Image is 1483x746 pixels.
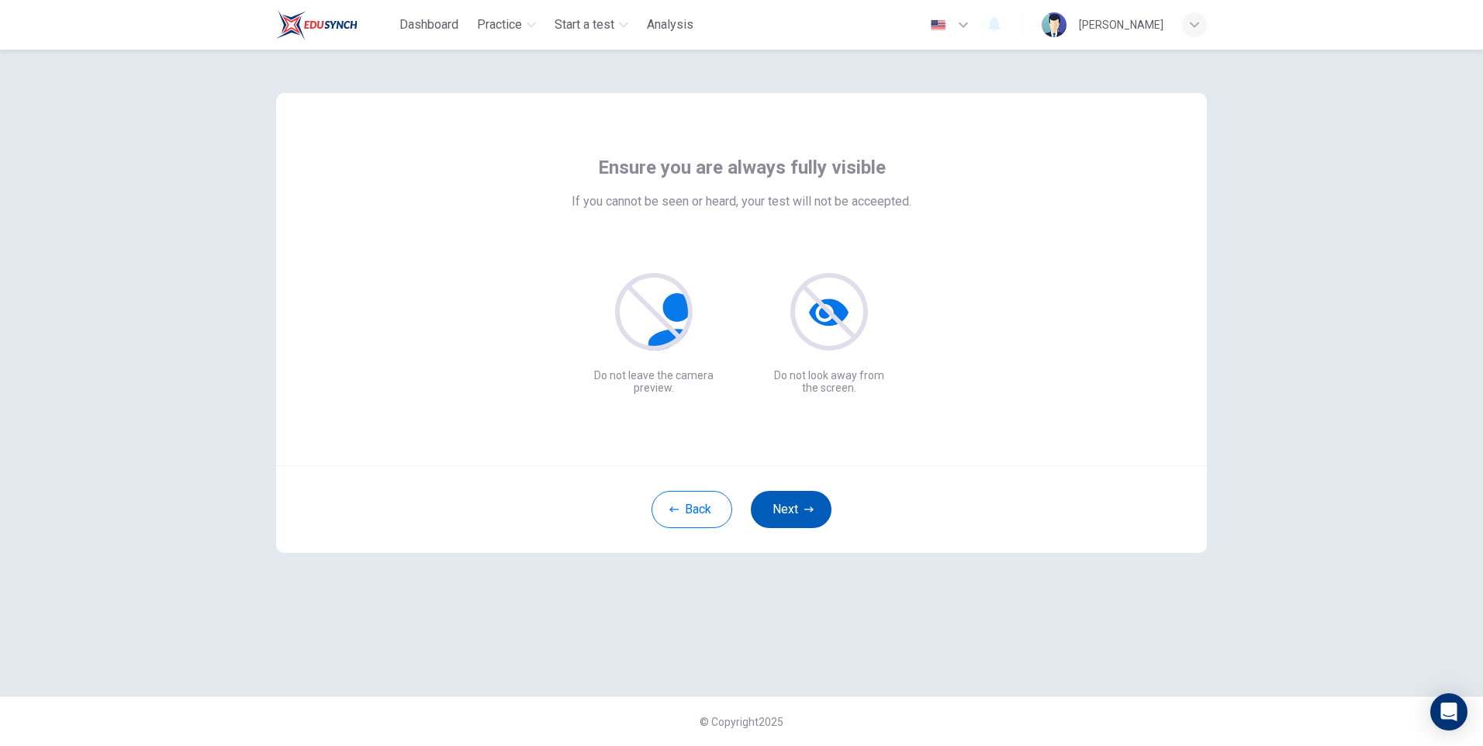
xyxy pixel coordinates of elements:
div: Open Intercom Messenger [1430,693,1467,730]
p: Do not look away from the screen. [766,369,892,394]
img: en [928,19,948,31]
span: Dashboard [399,16,458,34]
div: [PERSON_NAME] [1079,16,1163,34]
span: Start a test [555,16,614,34]
p: Do not leave the camera preview. [591,369,717,394]
span: Practice [477,16,522,34]
button: Next [751,491,831,528]
button: Start a test [548,11,634,39]
button: Practice [471,11,542,39]
span: If you cannot be seen or heard, your test will not be acceepted. [572,192,911,211]
a: Train Test logo [276,9,393,40]
span: Ensure you are always fully visible [598,155,886,180]
span: Analysis [647,16,693,34]
img: Profile picture [1042,12,1066,37]
button: Analysis [641,11,700,39]
button: Back [652,491,732,528]
button: Dashboard [393,11,465,39]
span: © Copyright 2025 [700,716,783,728]
img: Train Test logo [276,9,358,40]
